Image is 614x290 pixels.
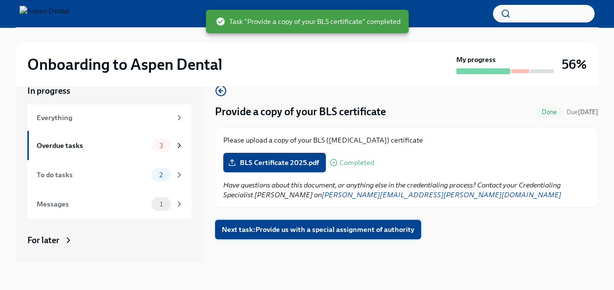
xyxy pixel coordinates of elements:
[215,104,386,119] h4: Provide a copy of your BLS certificate
[222,225,414,234] span: Next task : Provide us with a special assignment of authority
[20,6,70,21] img: Aspen Dental
[27,55,222,74] h2: Onboarding to Aspen Dental
[27,234,191,246] a: For later
[153,142,169,149] span: 3
[223,181,561,199] em: Have questions about this document, or anything else in the credentialing process? Contact your C...
[567,107,598,117] span: August 4th, 2025 10:00
[27,160,191,189] a: To do tasks2
[27,262,191,273] a: Archived
[153,171,169,179] span: 2
[27,131,191,160] a: Overdue tasks3
[37,140,148,151] div: Overdue tasks
[456,55,496,64] strong: My progress
[27,104,191,131] a: Everything
[215,17,401,26] span: Task "Provide a copy of your BLS certificate" completed
[562,56,587,73] h3: 56%
[154,201,169,208] span: 1
[215,220,421,239] button: Next task:Provide us with a special assignment of authority
[27,234,60,246] div: For later
[322,190,561,199] a: [PERSON_NAME][EMAIL_ADDRESS][PERSON_NAME][DOMAIN_NAME]
[37,169,148,180] div: To do tasks
[27,189,191,219] a: Messages1
[339,159,374,166] span: Completed
[37,112,171,123] div: Everything
[536,108,563,116] span: Done
[37,199,148,209] div: Messages
[223,135,590,145] p: Please upload a copy of your BLS ([MEDICAL_DATA]) certificate
[223,153,326,172] label: BLS Certificate 2025.pdf
[230,158,319,167] span: BLS Certificate 2025.pdf
[567,108,598,116] span: Due
[578,108,598,116] strong: [DATE]
[27,85,191,97] a: In progress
